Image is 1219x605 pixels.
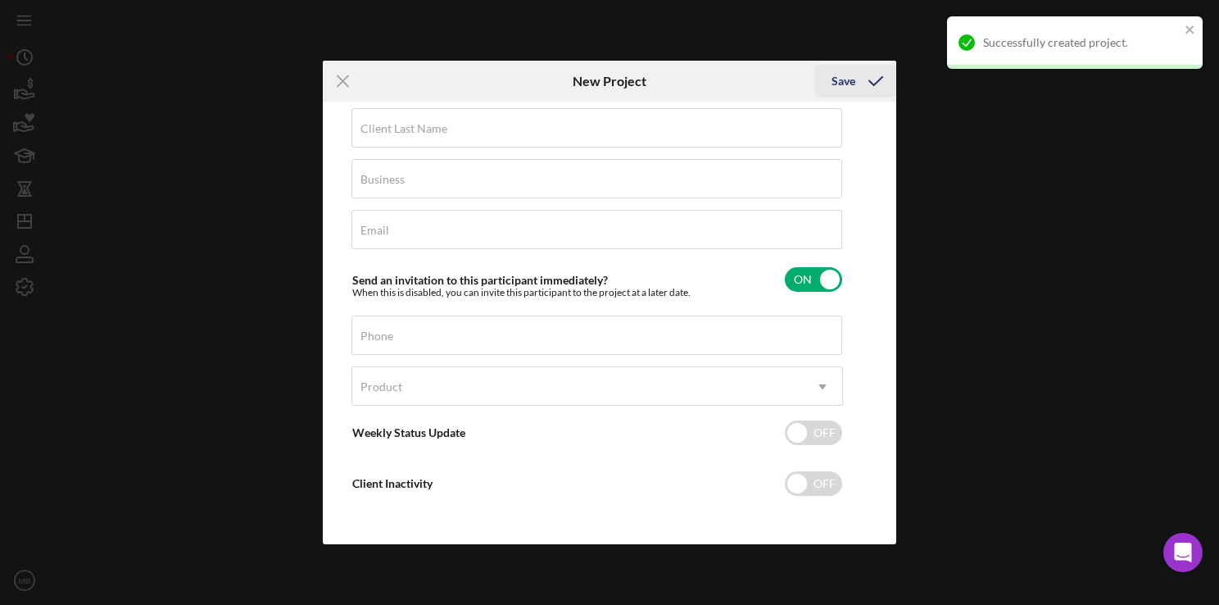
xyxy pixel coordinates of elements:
div: Open Intercom Messenger [1163,533,1203,572]
button: Save [815,65,896,98]
label: Client Last Name [360,122,447,135]
div: Successfully created project. [983,36,1180,49]
div: Product [360,380,402,393]
label: Email [360,224,389,237]
label: Phone [360,330,393,343]
label: Business [360,173,405,186]
label: Client Inactivity [352,476,433,490]
h6: New Project [573,74,646,89]
div: Save [832,65,855,98]
div: When this is disabled, you can invite this participant to the project at a later date. [352,287,691,298]
button: close [1185,23,1196,39]
label: Weekly Status Update [352,425,465,439]
label: Send an invitation to this participant immediately? [352,273,608,287]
